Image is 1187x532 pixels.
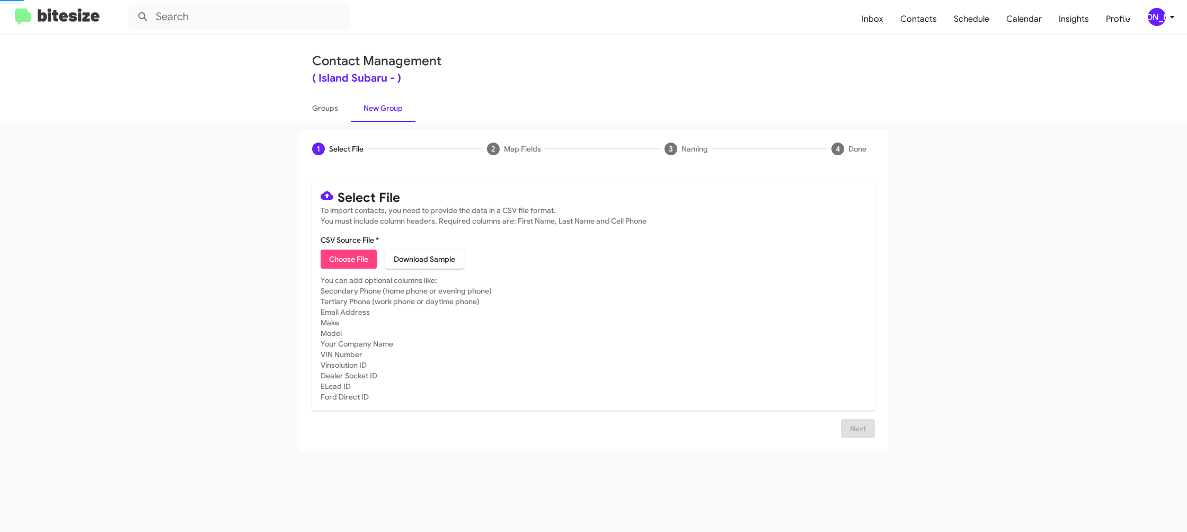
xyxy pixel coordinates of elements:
[998,4,1050,34] a: Calendar
[329,250,368,269] span: Choose File
[394,250,455,269] span: Download Sample
[853,4,892,34] a: Inbox
[849,419,866,438] span: Next
[1139,8,1175,26] button: [PERSON_NAME]
[128,4,351,30] input: Search
[321,189,866,203] mat-card-title: Select File
[892,4,945,34] a: Contacts
[299,94,351,122] a: Groups
[841,419,875,438] button: Next
[321,235,379,245] label: CSV Source File *
[312,53,441,69] a: Contact Management
[385,250,464,269] button: Download Sample
[351,94,415,122] a: New Group
[945,4,998,34] a: Schedule
[321,275,866,402] mat-card-subtitle: You can add optional columns like: Secondary Phone (home phone or evening phone) Tertiary Phone (...
[1050,4,1097,34] a: Insights
[321,205,866,226] mat-card-subtitle: To import contacts, you need to provide the data in a CSV file format. You must include column he...
[312,73,875,84] div: ( Island Subaru - )
[321,250,377,269] button: Choose File
[1097,4,1139,34] a: Profile
[1148,8,1166,26] div: [PERSON_NAME]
